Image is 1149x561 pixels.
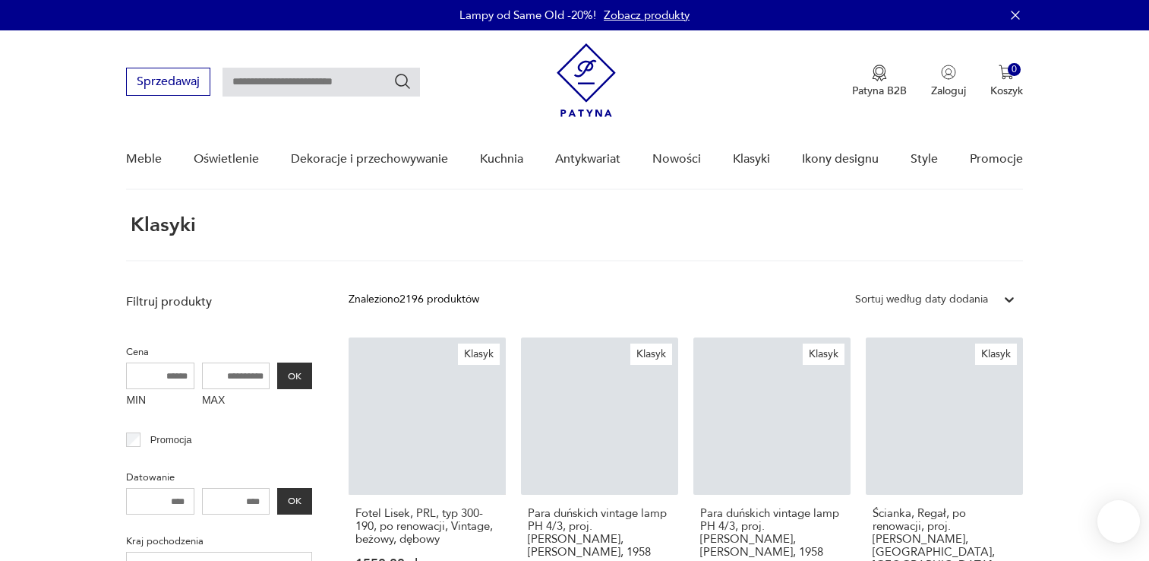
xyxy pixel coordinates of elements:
[1097,500,1140,543] iframe: Smartsupp widget button
[355,507,499,546] h3: Fotel Lisek, PRL, typ 300-190, po renowacji, Vintage, beżowy, dębowy
[126,344,312,360] p: Cena
[990,84,1023,98] p: Koszyk
[852,65,907,98] a: Ikona medaluPatyna B2B
[990,65,1023,98] button: 0Koszyk
[652,130,701,189] a: Nowości
[126,533,312,550] p: Kraj pochodzenia
[999,65,1014,80] img: Ikona koszyka
[126,78,210,88] a: Sprzedawaj
[931,65,966,98] button: Zaloguj
[970,130,1023,189] a: Promocje
[126,68,210,96] button: Sprzedawaj
[604,8,690,23] a: Zobacz produkty
[733,130,770,189] a: Klasyki
[528,507,671,559] h3: Para duńskich vintage lamp PH 4/3, proj. [PERSON_NAME], [PERSON_NAME], 1958
[1008,63,1021,76] div: 0
[126,130,162,189] a: Meble
[931,84,966,98] p: Zaloguj
[911,130,938,189] a: Style
[941,65,956,80] img: Ikonka użytkownika
[202,389,270,414] label: MAX
[852,84,907,98] p: Patyna B2B
[393,72,412,90] button: Szukaj
[194,130,259,189] a: Oświetlenie
[852,65,907,98] button: Patyna B2B
[855,291,988,308] div: Sortuj według daty dodania
[277,363,312,389] button: OK
[459,8,596,23] p: Lampy od Same Old -20%!
[480,130,523,189] a: Kuchnia
[126,389,194,414] label: MIN
[150,432,192,448] p: Promocja
[349,291,479,308] div: Znaleziono 2196 produktów
[126,469,312,486] p: Datowanie
[557,43,616,117] img: Patyna - sklep z meblami i dekoracjami vintage
[872,65,887,81] img: Ikona medalu
[277,488,312,515] button: OK
[126,214,196,236] h1: Klasyki
[126,293,312,310] p: Filtruj produkty
[802,130,879,189] a: Ikony designu
[291,130,448,189] a: Dekoracje i przechowywanie
[700,507,844,559] h3: Para duńskich vintage lamp PH 4/3, proj. [PERSON_NAME], [PERSON_NAME], 1958
[555,130,620,189] a: Antykwariat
